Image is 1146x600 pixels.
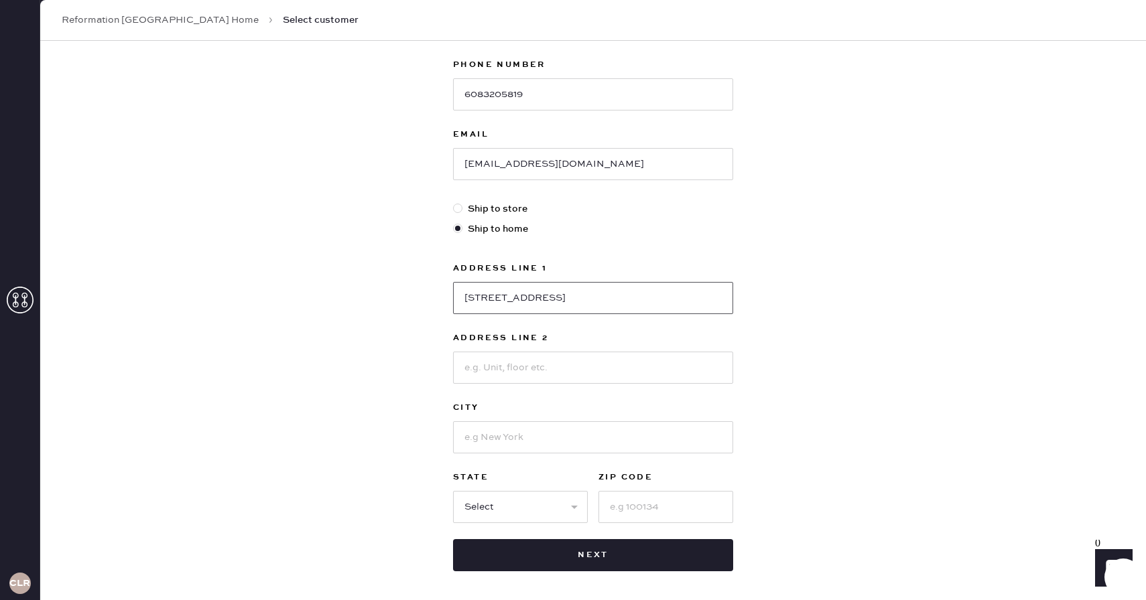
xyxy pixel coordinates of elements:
label: Phone Number [453,57,733,73]
span: Select customer [283,13,359,27]
label: Ship to home [453,222,733,236]
label: Ship to store [453,202,733,216]
input: e.g. john@doe.com [453,148,733,180]
label: State [453,469,588,485]
iframe: Front Chat [1082,540,1140,597]
input: e.g New York [453,421,733,453]
label: City [453,400,733,416]
input: e.g. Unit, floor etc. [453,352,733,384]
button: Next [453,539,733,571]
h3: CLR [9,579,30,588]
label: Email [453,127,733,143]
label: Address Line 2 [453,330,733,346]
label: ZIP Code [598,469,733,485]
input: e.g 100134 [598,491,733,523]
input: e.g. Street address, P.O. box etc. [453,282,733,314]
a: Reformation [GEOGRAPHIC_DATA] Home [62,13,259,27]
input: e.g (XXX) XXXXXX [453,78,733,110]
label: Address Line 1 [453,260,733,277]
